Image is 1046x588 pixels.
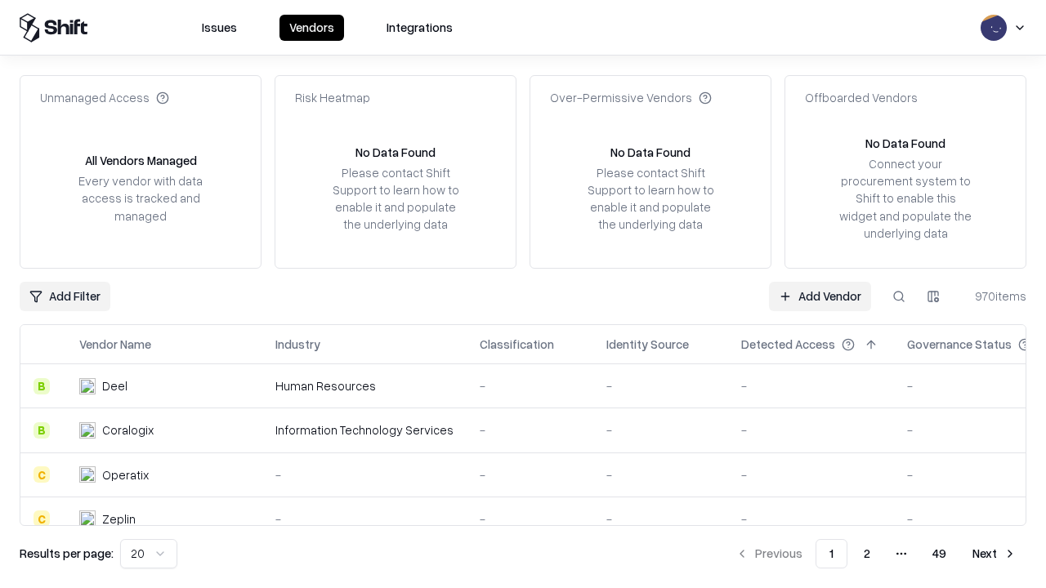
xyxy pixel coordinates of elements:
div: Deel [102,377,127,394]
div: No Data Found [865,135,945,152]
div: - [741,377,881,394]
div: 970 items [961,287,1026,305]
div: Information Technology Services [275,421,454,439]
div: All Vendors Managed [85,152,197,169]
div: Identity Source [606,336,689,353]
img: Deel [79,378,96,394]
div: - [741,421,881,439]
button: Issues [192,15,247,41]
div: C [34,466,50,483]
div: - [480,377,580,394]
div: Offboarded Vendors [805,89,918,106]
div: Industry [275,336,320,353]
img: Zeplin [79,510,96,527]
div: - [606,377,715,394]
div: Every vendor with data access is tracked and managed [73,172,208,224]
p: Results per page: [20,545,114,562]
div: - [480,466,580,483]
div: Connect your procurement system to Shift to enable this widget and populate the underlying data [838,155,973,242]
div: - [275,510,454,528]
div: Please contact Shift Support to learn how to enable it and populate the underlying data [583,164,718,234]
div: C [34,510,50,527]
button: Add Filter [20,282,110,311]
div: Zeplin [102,510,136,528]
div: - [606,510,715,528]
div: B [34,422,50,439]
div: No Data Found [610,144,691,161]
div: - [606,421,715,439]
div: - [480,421,580,439]
div: Coralogix [102,421,154,439]
button: 2 [851,539,883,568]
div: - [275,466,454,483]
div: - [741,466,881,483]
div: B [34,378,50,394]
div: Operatix [102,466,149,483]
div: - [480,510,580,528]
div: No Data Found [355,144,436,161]
div: Vendor Name [79,336,151,353]
img: Coralogix [79,422,96,439]
a: Add Vendor [769,282,871,311]
button: Next [963,539,1026,568]
div: Classification [480,336,554,353]
div: - [606,466,715,483]
button: Integrations [377,15,463,41]
div: Over-Permissive Vendors [550,89,712,106]
div: Detected Access [741,336,835,353]
button: 49 [919,539,959,568]
div: Risk Heatmap [295,89,370,106]
div: Governance Status [907,336,1012,353]
div: Human Resources [275,377,454,394]
div: Please contact Shift Support to learn how to enable it and populate the underlying data [328,164,463,234]
button: 1 [816,539,847,568]
div: Unmanaged Access [40,89,169,106]
nav: pagination [726,539,1026,568]
button: Vendors [279,15,344,41]
img: Operatix [79,466,96,483]
div: - [741,510,881,528]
